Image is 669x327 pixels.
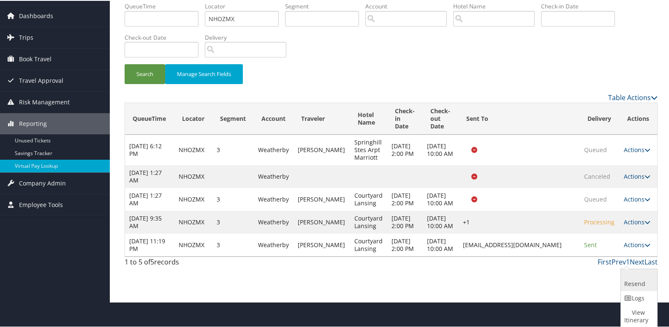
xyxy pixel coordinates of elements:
[350,210,387,233] td: Courtyard Lansing
[387,134,423,164] td: [DATE] 2:00 PM
[459,210,580,233] td: +1
[620,102,657,134] th: Actions
[19,91,70,112] span: Risk Management
[459,102,580,134] th: Sent To: activate to sort column descending
[125,187,174,210] td: [DATE] 1:27 AM
[19,112,47,134] span: Reporting
[19,5,53,26] span: Dashboards
[19,172,66,193] span: Company Admin
[254,134,294,164] td: Weatherby
[150,256,154,266] span: 5
[423,102,458,134] th: Check-out Date: activate to sort column ascending
[254,187,294,210] td: Weatherby
[19,48,52,69] span: Book Travel
[125,233,174,256] td: [DATE] 11:19 PM
[254,233,294,256] td: Weatherby
[387,102,423,134] th: Check-in Date: activate to sort column ascending
[19,26,33,47] span: Trips
[125,256,248,270] div: 1 to 5 of records
[584,217,615,225] span: Processing
[423,134,458,164] td: [DATE] 10:00 AM
[624,172,650,180] a: Actions
[423,233,458,256] td: [DATE] 10:00 AM
[624,194,650,202] a: Actions
[205,1,285,10] label: Locator
[285,1,365,10] label: Segment
[350,102,387,134] th: Hotel Name: activate to sort column ascending
[212,210,254,233] td: 3
[174,102,212,134] th: Locator: activate to sort column ascending
[453,1,541,10] label: Hotel Name
[612,256,626,266] a: Prev
[350,187,387,210] td: Courtyard Lansing
[387,233,423,256] td: [DATE] 2:00 PM
[580,102,619,134] th: Delivery: activate to sort column ascending
[19,193,63,215] span: Employee Tools
[165,63,243,83] button: Manage Search Fields
[621,290,655,305] a: Logs
[584,172,610,180] span: Canceled
[254,164,294,187] td: Weatherby
[387,187,423,210] td: [DATE] 2:00 PM
[624,240,650,248] a: Actions
[423,187,458,210] td: [DATE] 10:00 AM
[350,134,387,164] td: Springhill Stes Arpt Marriott
[630,256,645,266] a: Next
[125,63,165,83] button: Search
[125,210,174,233] td: [DATE] 9:35 AM
[459,233,580,256] td: [EMAIL_ADDRESS][DOMAIN_NAME]
[205,33,293,41] label: Delivery
[125,134,174,164] td: [DATE] 6:12 PM
[541,1,621,10] label: Check-in Date
[174,164,212,187] td: NHOZMX
[254,210,294,233] td: Weatherby
[584,240,597,248] span: Sent
[174,134,212,164] td: NHOZMX
[423,210,458,233] td: [DATE] 10:00 AM
[365,1,453,10] label: Account
[294,210,350,233] td: [PERSON_NAME]
[174,187,212,210] td: NHOZMX
[608,92,658,101] a: Table Actions
[350,233,387,256] td: Courtyard Lansing
[387,210,423,233] td: [DATE] 2:00 PM
[626,256,630,266] a: 1
[254,102,294,134] th: Account: activate to sort column ascending
[624,217,650,225] a: Actions
[212,134,254,164] td: 3
[294,102,350,134] th: Traveler: activate to sort column ascending
[621,268,655,290] a: Resend
[19,69,63,90] span: Travel Approval
[624,145,650,153] a: Actions
[125,102,174,134] th: QueueTime: activate to sort column ascending
[212,233,254,256] td: 3
[294,233,350,256] td: [PERSON_NAME]
[174,233,212,256] td: NHOZMX
[125,33,205,41] label: Check-out Date
[125,164,174,187] td: [DATE] 1:27 AM
[621,305,655,327] a: View Itinerary
[174,210,212,233] td: NHOZMX
[645,256,658,266] a: Last
[212,102,254,134] th: Segment: activate to sort column ascending
[294,187,350,210] td: [PERSON_NAME]
[584,194,607,202] span: Queued
[598,256,612,266] a: First
[584,145,607,153] span: Queued
[212,187,254,210] td: 3
[294,134,350,164] td: [PERSON_NAME]
[125,1,205,10] label: QueueTime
